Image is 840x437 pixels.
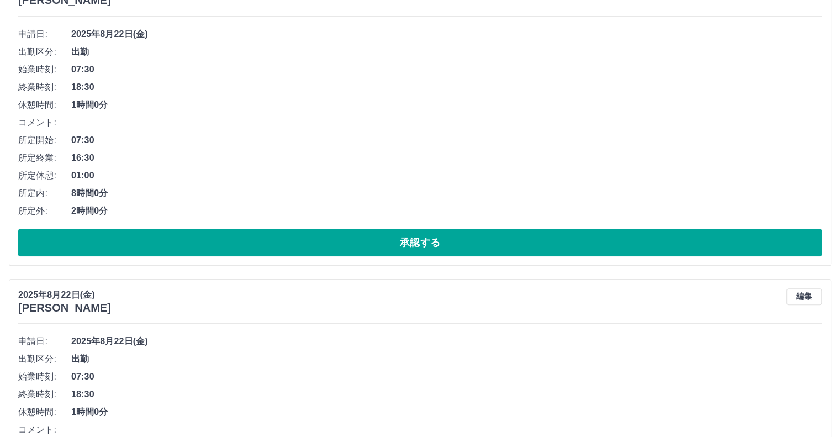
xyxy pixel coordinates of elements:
span: 1時間0分 [71,98,822,112]
span: 申請日: [18,28,71,41]
span: 休憩時間: [18,98,71,112]
span: 8時間0分 [71,187,822,200]
span: 2時間0分 [71,204,822,218]
span: 出勤 [71,45,822,59]
span: 1時間0分 [71,406,822,419]
span: 07:30 [71,63,822,76]
span: 始業時刻: [18,370,71,383]
span: 18:30 [71,81,822,94]
span: 所定開始: [18,134,71,147]
span: 申請日: [18,335,71,348]
span: 18:30 [71,388,822,401]
p: 2025年8月22日(金) [18,288,111,302]
span: 始業時刻: [18,63,71,76]
span: 07:30 [71,134,822,147]
span: 出勤区分: [18,352,71,366]
span: 出勤区分: [18,45,71,59]
span: 所定内: [18,187,71,200]
span: 所定外: [18,204,71,218]
span: 終業時刻: [18,388,71,401]
span: 07:30 [71,370,822,383]
span: 2025年8月22日(金) [71,28,822,41]
button: 編集 [786,288,822,305]
span: コメント: [18,423,71,436]
span: 16:30 [71,151,822,165]
span: 01:00 [71,169,822,182]
span: 2025年8月22日(金) [71,335,822,348]
span: 休憩時間: [18,406,71,419]
span: 所定終業: [18,151,71,165]
button: 承認する [18,229,822,256]
span: 所定休憩: [18,169,71,182]
span: 出勤 [71,352,822,366]
span: コメント: [18,116,71,129]
span: 終業時刻: [18,81,71,94]
h3: [PERSON_NAME] [18,302,111,314]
